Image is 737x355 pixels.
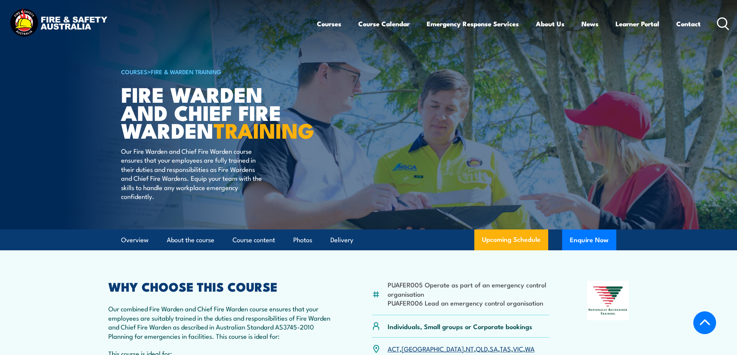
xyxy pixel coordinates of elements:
[513,344,523,353] a: VIC
[233,230,275,250] a: Course content
[121,67,147,76] a: COURSES
[474,229,548,250] a: Upcoming Schedule
[402,344,464,353] a: [GEOGRAPHIC_DATA]
[108,281,334,292] h2: WHY CHOOSE THIS COURSE
[536,14,564,34] a: About Us
[151,67,221,76] a: Fire & Warden Training
[388,280,550,298] li: PUAFER005 Operate as part of an emergency control organisation
[587,281,629,320] img: Nationally Recognised Training logo.
[616,14,659,34] a: Learner Portal
[500,344,511,353] a: TAS
[121,85,312,139] h1: Fire Warden and Chief Fire Warden
[330,230,353,250] a: Delivery
[358,14,410,34] a: Course Calendar
[388,344,535,353] p: , , , , , , ,
[476,344,488,353] a: QLD
[388,344,400,353] a: ACT
[466,344,474,353] a: NT
[581,14,598,34] a: News
[121,67,312,76] h6: >
[676,14,701,34] a: Contact
[388,322,532,331] p: Individuals, Small groups or Corporate bookings
[167,230,214,250] a: About the course
[525,344,535,353] a: WA
[121,230,149,250] a: Overview
[108,304,334,340] p: Our combined Fire Warden and Chief Fire Warden course ensures that your employees are suitably tr...
[562,229,616,250] button: Enquire Now
[388,298,550,307] li: PUAFER006 Lead an emergency control organisation
[490,344,498,353] a: SA
[214,114,314,146] strong: TRAINING
[121,146,262,200] p: Our Fire Warden and Chief Fire Warden course ensures that your employees are fully trained in the...
[293,230,312,250] a: Photos
[317,14,341,34] a: Courses
[427,14,519,34] a: Emergency Response Services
